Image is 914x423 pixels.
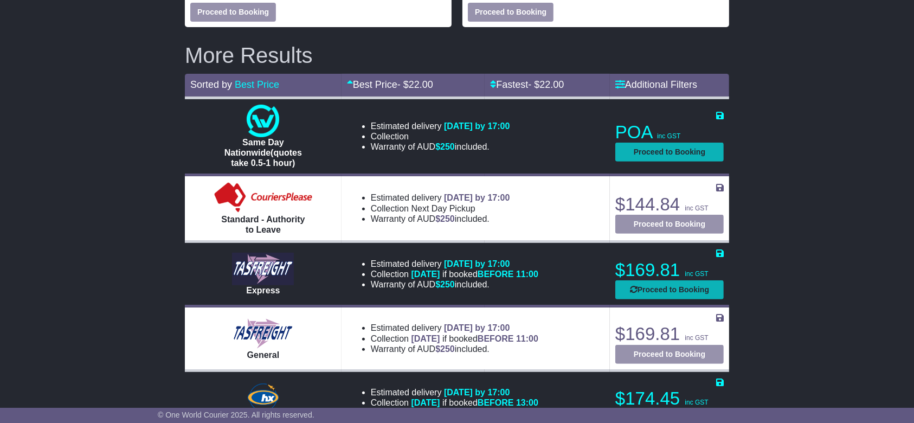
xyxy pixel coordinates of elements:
span: [DATE] [411,334,440,343]
li: Collection [371,203,510,214]
span: [DATE] by 17:00 [444,259,510,268]
p: $174.45 [615,388,724,409]
span: BEFORE [478,334,514,343]
span: BEFORE [478,270,514,279]
span: inc GST [685,334,708,342]
button: Proceed to Booking [615,280,724,299]
p: $144.84 [615,194,724,215]
a: Best Price- $22.00 [347,79,433,90]
span: - $ [397,79,433,90]
span: © One World Courier 2025. All rights reserved. [158,411,314,419]
span: 13:00 [516,398,538,407]
p: $169.81 [615,323,724,345]
span: 250 [440,280,455,289]
button: Proceed to Booking [190,3,276,22]
span: 250 [440,214,455,223]
span: 250 [440,344,455,354]
span: inc GST [657,132,680,140]
h2: More Results [185,43,729,67]
span: $ [435,344,455,354]
span: [DATE] by 17:00 [444,323,510,332]
li: Collection [371,269,538,279]
span: 250 [440,142,455,151]
p: $169.81 [615,259,724,281]
img: Tasfreight: Express [232,253,294,285]
button: Proceed to Booking [468,3,553,22]
span: Same Day Nationwide(quotes take 0.5-1 hour) [224,138,302,168]
li: Estimated delivery [371,259,538,269]
img: One World Courier: Same Day Nationwide(quotes take 0.5-1 hour) [247,105,279,137]
span: Sorted by [190,79,232,90]
img: Hunter Express: Road Express [245,381,281,414]
span: General [247,350,280,360]
span: 22.00 [539,79,564,90]
li: Collection [371,131,510,142]
span: if booked [411,270,538,279]
li: Estimated delivery [371,387,538,398]
img: Couriers Please: Standard - Authority to Leave [212,182,314,214]
span: Express [246,286,280,295]
li: Collection [371,398,538,408]
span: inc GST [685,204,708,212]
span: if booked [411,334,538,343]
a: Best Price [235,79,279,90]
span: BEFORE [478,398,514,407]
li: Warranty of AUD included. [371,214,510,224]
li: Estimated delivery [371,121,510,131]
span: [DATE] [411,398,440,407]
span: inc GST [685,270,708,278]
li: Warranty of AUD included. [371,344,538,354]
li: Estimated delivery [371,193,510,203]
span: inc GST [685,399,708,406]
img: Tasfreight: General [232,317,294,350]
span: Next Day Pickup [411,204,475,213]
span: 22.00 [409,79,433,90]
li: Warranty of AUD included. [371,279,538,290]
a: Fastest- $22.00 [490,79,564,90]
button: Proceed to Booking [615,143,724,162]
span: - $ [528,79,564,90]
button: Proceed to Booking [615,345,724,364]
span: 11:00 [516,270,538,279]
p: POA [615,121,724,143]
span: Standard - Authority to Leave [221,215,305,234]
span: if booked [411,398,538,407]
li: Warranty of AUD included. [371,142,510,152]
span: 11:00 [516,334,538,343]
span: [DATE] [411,270,440,279]
span: [DATE] by 17:00 [444,193,510,202]
span: $ [435,142,455,151]
span: $ [435,214,455,223]
button: Proceed to Booking [615,215,724,234]
li: Collection [371,334,538,344]
a: Additional Filters [615,79,697,90]
span: [DATE] by 17:00 [444,121,510,131]
span: [DATE] by 17:00 [444,388,510,397]
span: $ [435,280,455,289]
li: Estimated delivery [371,323,538,333]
